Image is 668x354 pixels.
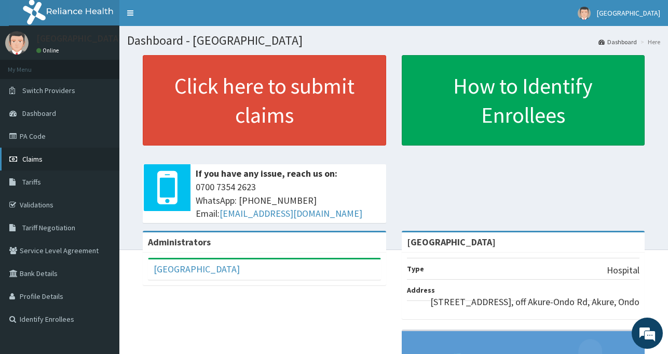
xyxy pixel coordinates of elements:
span: [GEOGRAPHIC_DATA] [597,8,660,18]
b: Type [407,264,424,273]
a: [EMAIL_ADDRESS][DOMAIN_NAME] [220,207,362,219]
span: Claims [22,154,43,164]
a: How to Identify Enrollees [402,55,645,146]
span: We're online! [60,109,143,214]
textarea: Type your message and hit 'Enter' [5,240,198,277]
b: If you have any issue, reach us on: [196,167,337,179]
p: Hospital [607,264,639,277]
img: User Image [578,7,591,20]
div: Minimize live chat window [170,5,195,30]
span: Tariffs [22,177,41,187]
span: Tariff Negotiation [22,223,75,232]
a: Online [36,47,61,54]
a: [GEOGRAPHIC_DATA] [154,263,240,275]
h1: Dashboard - [GEOGRAPHIC_DATA] [127,34,660,47]
p: [GEOGRAPHIC_DATA] [36,34,122,43]
span: 0700 7354 2623 WhatsApp: [PHONE_NUMBER] Email: [196,180,381,220]
span: Switch Providers [22,86,75,95]
a: Click here to submit claims [143,55,386,146]
img: d_794563401_company_1708531726252_794563401 [19,52,42,78]
img: User Image [5,31,29,55]
b: Administrators [148,236,211,248]
strong: [GEOGRAPHIC_DATA] [407,236,496,248]
a: Dashboard [598,37,637,46]
p: [STREET_ADDRESS], off Akure-Ondo Rd, Akure, Ondo [430,295,639,309]
li: Here [638,37,660,46]
b: Address [407,285,435,295]
div: Chat with us now [54,58,174,72]
span: Dashboard [22,109,56,118]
